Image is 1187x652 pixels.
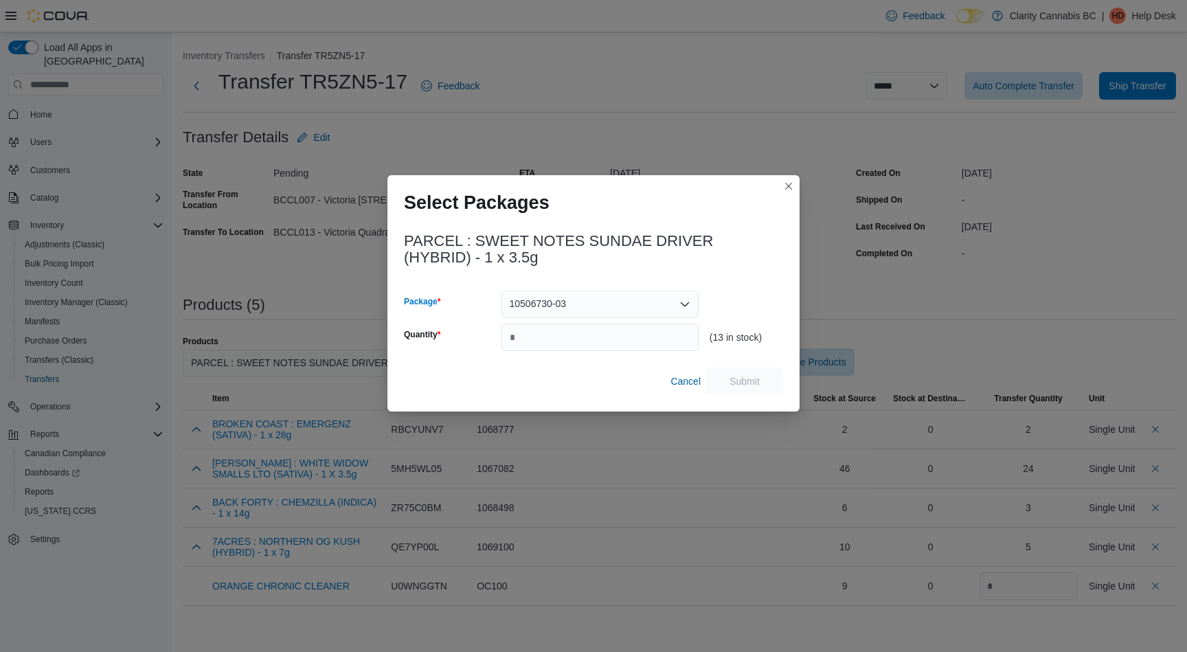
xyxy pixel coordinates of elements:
[404,192,550,214] h1: Select Packages
[404,296,440,307] label: Package
[670,374,701,388] span: Cancel
[510,295,567,312] span: 10506730-03
[706,368,783,395] button: Submit
[404,329,440,340] label: Quantity
[730,374,760,388] span: Submit
[404,233,783,266] h3: PARCEL : SWEET NOTES SUNDAE DRIVER (HYBRID) - 1 x 3.5g
[665,368,706,395] button: Cancel
[710,332,783,343] div: (13 in stock)
[780,178,797,194] button: Closes this modal window
[679,299,690,310] button: Open list of options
